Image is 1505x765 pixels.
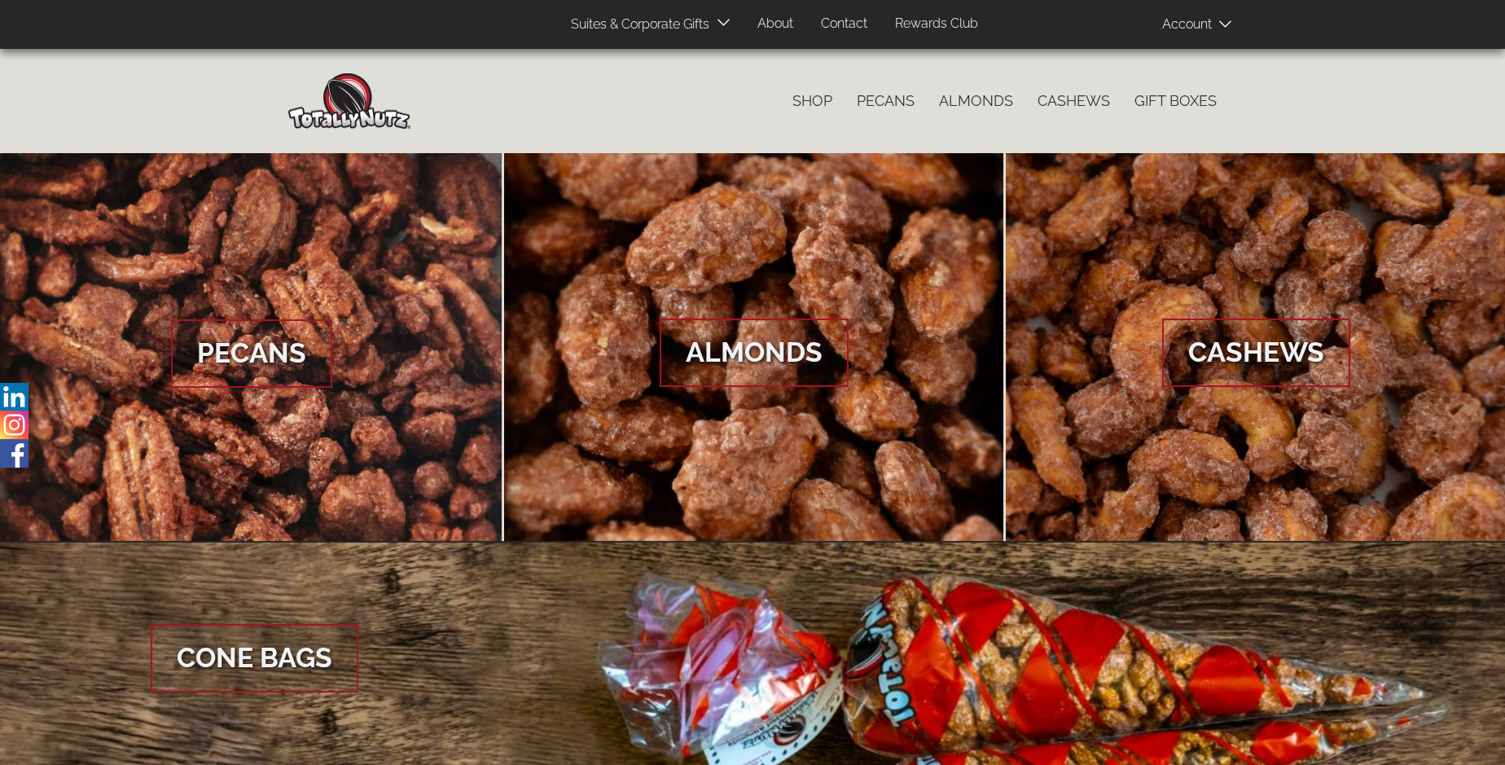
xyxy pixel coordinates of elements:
[559,9,714,41] a: Suites & Corporate Gifts
[171,319,332,388] span: Pecans
[927,84,1025,118] a: Almonds
[780,84,845,118] a: Shop
[1162,319,1350,387] span: Cashews
[809,8,880,40] a: Contact
[1122,84,1229,118] a: Gift Boxes
[1025,84,1122,118] a: Cashews
[504,153,1004,543] a: Almonds
[745,8,805,40] a: About
[288,73,410,129] img: Home
[660,319,849,387] span: Almonds
[845,84,927,118] a: Pecans
[151,624,358,692] span: Cone Bags
[883,8,990,40] a: Rewards Club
